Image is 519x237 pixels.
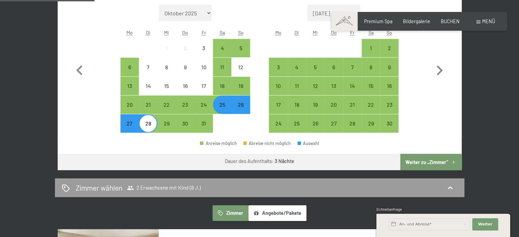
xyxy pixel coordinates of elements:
[177,121,194,138] div: 30
[213,95,231,114] div: Anreise möglich
[177,64,194,82] div: 9
[194,95,213,114] div: Fri Oct 24 2025
[325,83,342,100] div: 13
[380,39,399,57] div: Anreise möglich
[325,121,342,138] div: 27
[362,45,379,62] div: 1
[195,121,212,138] div: 31
[231,77,250,95] div: Sun Oct 19 2025
[478,222,492,227] span: Weiter
[157,39,176,57] div: Anreise nicht möglich
[325,58,343,76] div: Thu Nov 06 2025
[176,58,194,76] div: Anreise nicht möglich
[306,58,325,76] div: Anreise möglich
[298,141,319,146] div: Auswahl
[362,83,379,100] div: 15
[343,77,361,95] div: Fri Nov 14 2025
[362,39,380,57] div: Anreise möglich
[139,77,157,95] div: Anreise nicht möglich
[362,77,380,95] div: Anreise möglich
[194,77,213,95] div: Fri Oct 17 2025
[121,121,138,138] div: 27
[157,77,176,95] div: Wed Oct 15 2025
[343,95,361,114] div: Fri Nov 21 2025
[364,18,392,24] a: Premium Spa
[270,121,287,138] div: 24
[270,83,287,100] div: 10
[381,121,398,138] div: 30
[120,95,139,114] div: Mon Oct 20 2025
[176,95,194,114] div: Thu Oct 23 2025
[214,83,231,100] div: 18
[177,102,194,119] div: 23
[381,64,398,82] div: 9
[158,64,175,82] div: 8
[225,158,294,165] div: Dauer des Aufenthalts:
[176,77,194,95] div: Thu Oct 16 2025
[325,77,343,95] div: Anreise möglich
[232,83,249,100] div: 19
[120,114,139,133] div: Anreise möglich
[362,95,380,114] div: Sat Nov 22 2025
[176,58,194,76] div: Thu Oct 09 2025
[121,64,138,82] div: 6
[325,58,343,76] div: Anreise möglich
[313,30,318,35] abbr: Mittwoch
[158,102,175,119] div: 22
[195,64,212,82] div: 10
[120,58,139,76] div: Mon Oct 06 2025
[472,218,498,231] button: Weiter
[270,102,287,119] div: 17
[381,45,398,62] div: 2
[127,184,201,191] span: 2 Erwachsene mit Kind (8 J.)
[343,114,361,133] div: Fri Nov 28 2025
[380,58,399,76] div: Sun Nov 09 2025
[288,58,306,76] div: Tue Nov 04 2025
[269,58,287,76] div: Mon Nov 03 2025
[140,102,157,119] div: 21
[380,95,399,114] div: Anreise möglich
[381,102,398,119] div: 23
[325,64,342,82] div: 6
[120,77,139,95] div: Mon Oct 13 2025
[157,95,176,114] div: Anreise möglich
[441,18,460,24] span: BUCHEN
[403,18,430,24] a: Bildergalerie
[325,114,343,133] div: Thu Nov 27 2025
[350,30,355,35] abbr: Freitag
[325,114,343,133] div: Anreise möglich
[362,121,379,138] div: 29
[325,95,343,114] div: Thu Nov 20 2025
[387,30,392,35] abbr: Sonntag
[194,58,213,76] div: Anreise nicht möglich
[177,83,194,100] div: 16
[231,39,250,57] div: Anreise möglich
[140,121,157,138] div: 28
[139,58,157,76] div: Anreise nicht möglich
[362,95,380,114] div: Anreise möglich
[139,114,157,133] div: Tue Oct 28 2025
[121,102,138,119] div: 20
[157,114,176,133] div: Anreise möglich
[140,83,157,100] div: 14
[231,95,250,114] div: Sun Oct 26 2025
[157,39,176,57] div: Wed Oct 01 2025
[376,207,402,211] span: Schnellanfrage
[231,39,250,57] div: Sun Oct 05 2025
[213,77,231,95] div: Anreise möglich
[182,30,188,35] abbr: Donnerstag
[380,95,399,114] div: Sun Nov 23 2025
[344,102,361,119] div: 21
[288,58,306,76] div: Anreise möglich
[269,58,287,76] div: Anreise möglich
[120,77,139,95] div: Anreise möglich
[194,114,213,133] div: Fri Oct 31 2025
[158,121,175,138] div: 29
[269,77,287,95] div: Anreise möglich
[288,102,305,119] div: 18
[213,58,231,76] div: Sat Oct 11 2025
[288,121,305,138] div: 25
[275,158,294,164] b: 3 Nächte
